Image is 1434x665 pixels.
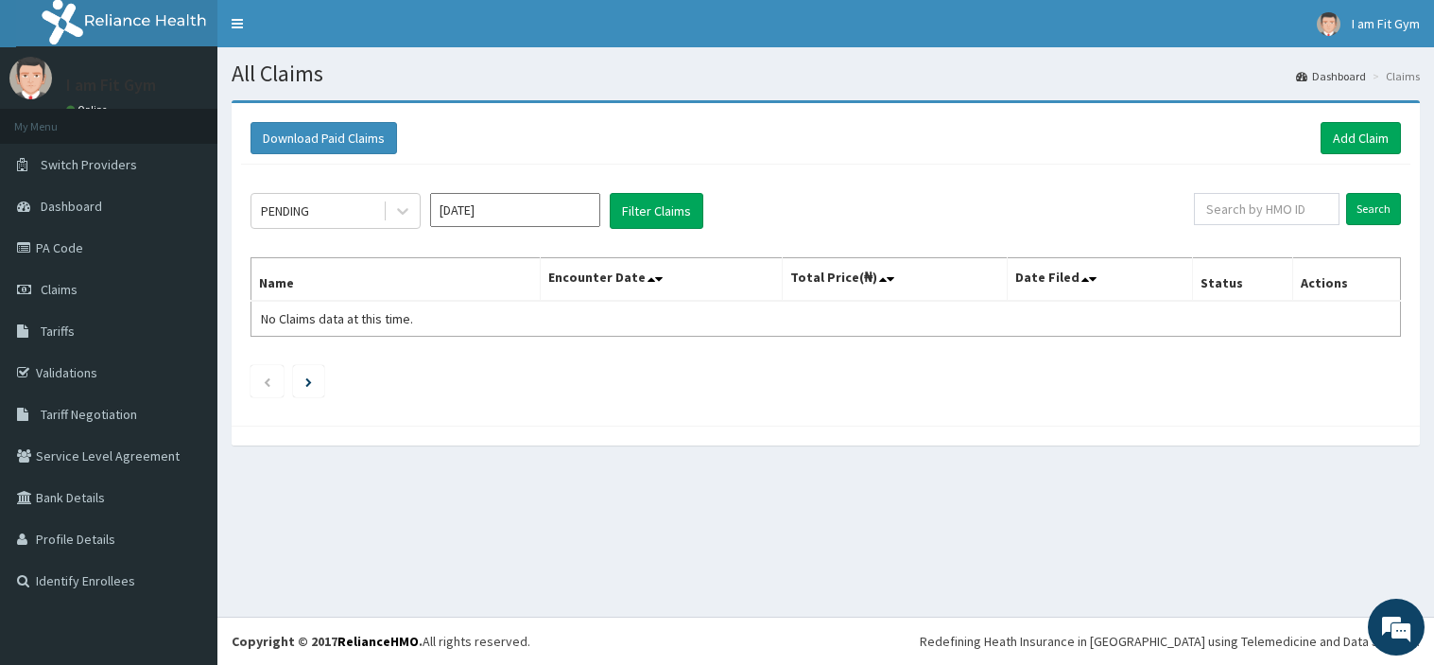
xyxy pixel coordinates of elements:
a: Add Claim [1321,122,1401,154]
th: Status [1192,258,1292,302]
span: Dashboard [41,198,102,215]
span: I am Fit Gym [1352,15,1420,32]
a: Previous page [263,373,271,390]
input: Select Month and Year [430,193,600,227]
button: Download Paid Claims [251,122,397,154]
a: Online [66,103,112,116]
span: Tariff Negotiation [41,406,137,423]
th: Date Filed [1007,258,1192,302]
th: Actions [1292,258,1400,302]
img: User Image [1317,12,1340,36]
div: Redefining Heath Insurance in [GEOGRAPHIC_DATA] using Telemedicine and Data Science! [920,632,1420,651]
li: Claims [1368,68,1420,84]
th: Name [251,258,541,302]
button: Filter Claims [610,193,703,229]
input: Search by HMO ID [1194,193,1339,225]
a: Next page [305,373,312,390]
a: RelianceHMO [337,633,419,650]
div: PENDING [261,201,309,220]
p: I am Fit Gym [66,77,156,94]
input: Search [1346,193,1401,225]
th: Encounter Date [541,258,783,302]
span: No Claims data at this time. [261,310,413,327]
span: Switch Providers [41,156,137,173]
a: Dashboard [1296,68,1366,84]
h1: All Claims [232,61,1420,86]
strong: Copyright © 2017 . [232,633,423,650]
img: User Image [9,57,52,99]
span: Claims [41,281,78,298]
span: Tariffs [41,323,75,340]
th: Total Price(₦) [783,258,1007,302]
footer: All rights reserved. [217,617,1434,665]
